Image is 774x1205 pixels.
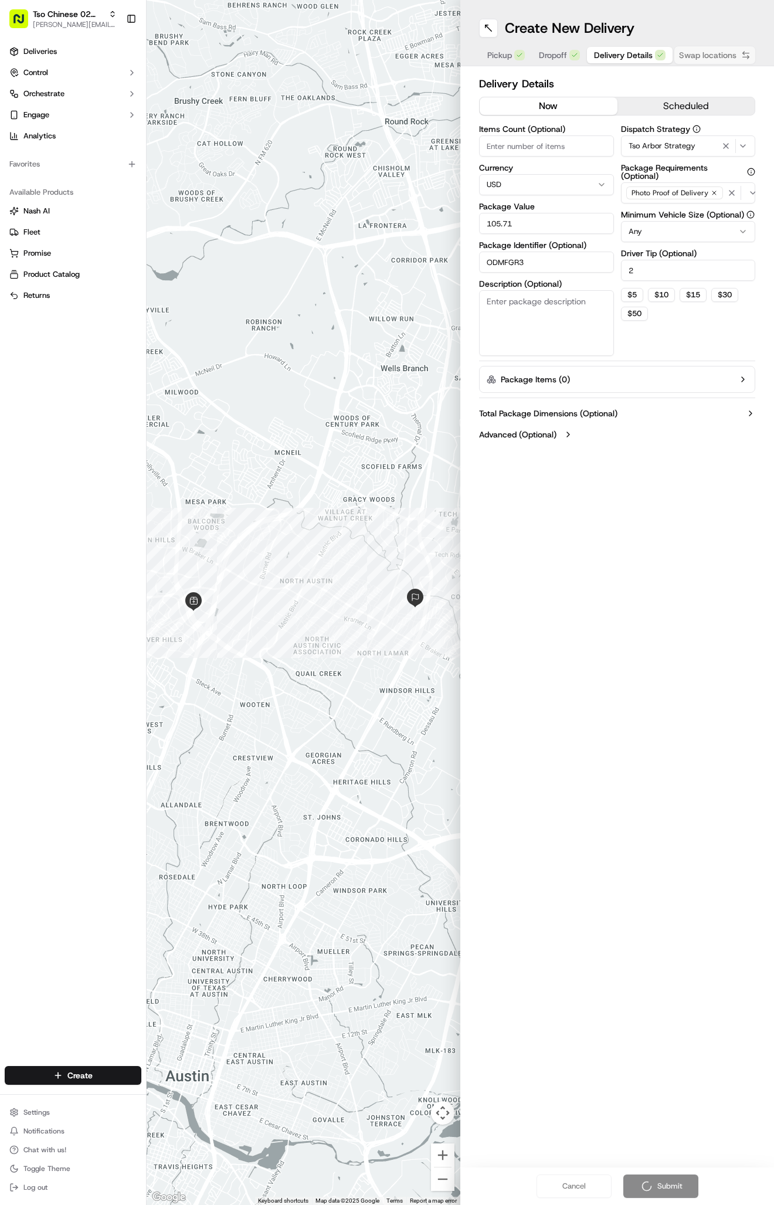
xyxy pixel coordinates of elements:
[150,1190,188,1205] img: Google
[479,213,614,234] input: Enter package value
[386,1197,403,1204] a: Terms (opens in new tab)
[9,206,137,216] a: Nash AI
[258,1197,308,1205] button: Keyboard shortcuts
[33,8,104,20] button: Tso Chinese 02 Arbor
[23,1145,66,1155] span: Chat with us!
[5,1104,141,1121] button: Settings
[621,288,643,302] button: $5
[5,127,141,145] a: Analytics
[315,1197,379,1204] span: Map data ©2025 Google
[182,150,213,164] button: See all
[747,168,755,176] button: Package Requirements (Optional)
[621,249,756,257] label: Driver Tip (Optional)
[23,110,49,120] span: Engage
[479,408,617,419] label: Total Package Dimensions (Optional)
[23,131,56,141] span: Analytics
[5,106,141,124] button: Engage
[746,211,755,219] button: Minimum Vehicle Size (Optional)
[12,152,79,162] div: Past conversations
[23,290,50,301] span: Returns
[648,288,675,302] button: $10
[150,1190,188,1205] a: Open this area in Google Maps (opens a new window)
[199,116,213,130] button: Start new chat
[104,182,128,191] span: [DATE]
[5,42,141,61] a: Deliveries
[97,182,101,191] span: •
[479,252,614,273] input: Enter package identifier
[12,12,35,35] img: Nash
[479,429,556,440] label: Advanced (Optional)
[23,46,57,57] span: Deliveries
[629,141,695,151] span: Tso Arbor Strategy
[479,241,614,249] label: Package Identifier (Optional)
[9,227,137,237] a: Fleet
[621,260,756,281] input: Enter driver tip amount
[617,97,755,115] button: scheduled
[30,76,211,88] input: Got a question? Start typing here...
[479,164,614,172] label: Currency
[9,269,137,280] a: Product Catalog
[621,211,756,219] label: Minimum Vehicle Size (Optional)
[487,49,512,61] span: Pickup
[23,67,48,78] span: Control
[23,227,40,237] span: Fleet
[9,290,137,301] a: Returns
[621,182,756,203] button: Photo Proof of Delivery
[680,288,707,302] button: $15
[5,244,141,263] button: Promise
[479,429,755,440] button: Advanced (Optional)
[12,171,30,189] img: Charles Folsom
[479,366,755,393] button: Package Items (0)
[5,202,141,220] button: Nash AI
[479,135,614,157] input: Enter number of items
[23,248,51,259] span: Promise
[25,112,46,133] img: 8571987876998_91fb9ceb93ad5c398215_72.jpg
[632,188,708,198] span: Photo Proof of Delivery
[23,206,50,216] span: Nash AI
[5,1066,141,1085] button: Create
[5,155,141,174] div: Favorites
[12,263,21,273] div: 📗
[5,1123,141,1139] button: Notifications
[479,202,614,211] label: Package Value
[5,1142,141,1158] button: Chat with us!
[12,202,30,221] img: Antonia (Store Manager)
[594,49,653,61] span: Delivery Details
[23,262,90,274] span: Knowledge Base
[53,112,192,124] div: Start new chat
[5,1160,141,1177] button: Toggle Theme
[621,125,756,133] label: Dispatch Strategy
[5,1179,141,1196] button: Log out
[480,97,617,115] button: now
[5,223,141,242] button: Fleet
[431,1143,454,1167] button: Zoom in
[23,1183,47,1192] span: Log out
[711,288,738,302] button: $30
[94,257,193,279] a: 💻API Documentation
[431,1167,454,1191] button: Zoom out
[621,307,648,321] button: $50
[621,164,756,180] label: Package Requirements (Optional)
[621,135,756,157] button: Tso Arbor Strategy
[431,1101,454,1125] button: Map camera controls
[67,1070,93,1081] span: Create
[53,124,161,133] div: We're available if you need us!
[23,269,80,280] span: Product Catalog
[692,125,701,133] button: Dispatch Strategy
[5,286,141,305] button: Returns
[5,265,141,284] button: Product Catalog
[9,248,137,259] a: Promise
[5,183,141,202] div: Available Products
[12,112,33,133] img: 1736555255976-a54dd68f-1ca7-489b-9aae-adbdc363a1c4
[157,213,161,223] span: •
[501,374,570,385] label: Package Items ( 0 )
[505,19,634,38] h1: Create New Delivery
[111,262,188,274] span: API Documentation
[5,5,121,33] button: Tso Chinese 02 Arbor[PERSON_NAME][EMAIL_ADDRESS][DOMAIN_NAME]
[117,291,142,300] span: Pylon
[479,76,755,92] h2: Delivery Details
[83,290,142,300] a: Powered byPylon
[99,263,108,273] div: 💻
[539,49,567,61] span: Dropoff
